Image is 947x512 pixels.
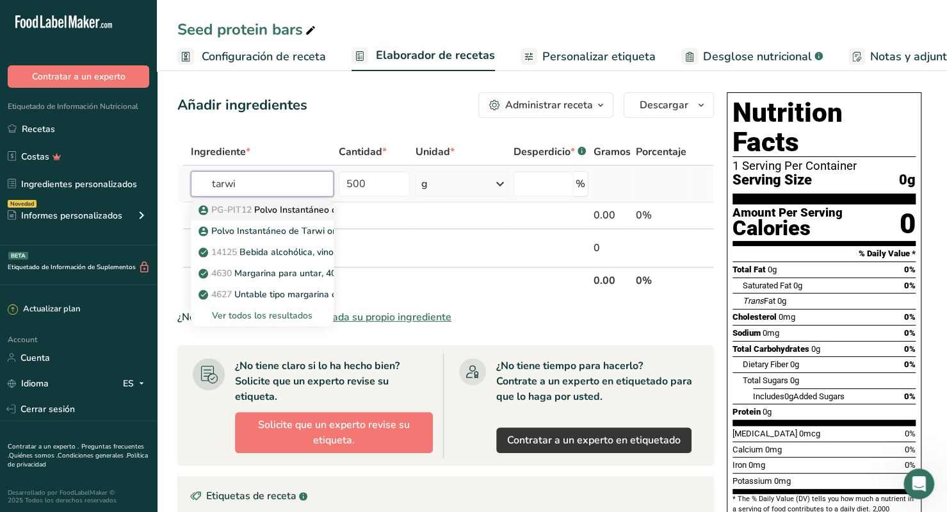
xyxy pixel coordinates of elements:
[733,312,777,322] span: Cholesterol
[779,312,795,322] span: 0mg
[9,451,58,460] a: Quiénes somos .
[899,172,916,188] span: 0g
[191,263,333,284] a: 4630Margarina para untar, 40-49 % de grasa, tarrina
[191,284,333,305] a: 4627Untable tipo margarina con yogur, aproximadamente 40% de grasa, tarrina, con sal
[733,429,797,438] span: [MEDICAL_DATA]
[496,427,692,453] a: Contratar a un experto en etiquetado
[733,344,809,354] span: Total Carbohydrates
[202,48,326,65] span: Configuración de receta
[743,296,775,306] span: Fat
[211,288,232,301] span: 4627
[505,97,593,113] div: Administrar receta
[177,42,326,71] a: Configuración de receta
[703,48,812,65] span: Desglose nutricional
[211,267,232,279] span: 4630
[904,281,916,290] span: 0%
[743,296,764,306] i: Trans
[591,267,633,293] th: 0.00
[763,328,779,338] span: 0mg
[733,246,916,261] section: % Daily Value *
[319,310,451,325] span: Añada su propio ingrediente
[753,392,845,401] span: Includes Added Sugars
[733,476,772,486] span: Potassium
[905,460,916,470] span: 0%
[904,312,916,322] span: 0%
[123,376,149,391] div: ES
[188,267,591,293] th: Totales netos
[681,42,823,71] a: Desglose nutricional
[799,429,820,438] span: 0mcg
[733,219,843,238] div: Calories
[733,160,916,172] div: 1 Serving Per Container
[191,199,333,220] a: PG-PIT12Polvo Instantáneo de Tarwi orgánico
[793,281,802,290] span: 0g
[765,445,782,454] span: 0mg
[177,18,318,41] div: Seed protein bars
[191,220,333,242] a: Polvo Instantáneo de Tarwi orgánico
[8,489,149,504] div: Desarrollado por FoodLabelMaker © 2025 Todos los derechos reservados
[8,451,148,469] a: Política de privacidad
[743,359,788,369] span: Dietary Fiber
[905,445,916,454] span: 0%
[790,359,799,369] span: 0g
[733,328,761,338] span: Sodium
[733,407,761,417] span: Protein
[636,144,686,160] span: Porcentaje
[235,358,433,404] div: ¿No tiene claro si lo ha hecho bien? Solicite que un experto revise su etiqueta.
[905,429,916,438] span: 0%
[542,48,656,65] span: Personalizar etiqueta
[201,267,431,280] p: Margarina para untar, 40-49 % de grasa, tarrina
[903,468,934,499] iframe: Intercom live chat
[496,358,699,404] div: ¿No tiene tiempo para hacerlo? Contrate a un experto en etiquetado para que lo haga por usted.
[790,376,799,385] span: 0g
[8,209,122,222] div: Informes personalizados
[478,92,613,118] button: Administrar receta
[743,281,791,290] span: Saturated Fat
[8,372,49,395] a: Idioma
[904,344,916,354] span: 0%
[768,265,777,274] span: 0g
[784,392,793,401] span: 0g
[733,207,843,219] div: Amount Per Serving
[633,267,689,293] th: 0%
[733,98,916,157] h1: Nutrition Facts
[8,442,144,460] a: Preguntas frecuentes .
[191,144,250,160] span: Ingrediente
[201,203,405,217] p: Polvo Instantáneo de Tarwi orgánico
[339,144,387,160] span: Cantidad
[421,176,427,192] div: g
[415,144,454,160] span: Unidad
[733,265,766,274] span: Total Fat
[211,204,252,216] span: PG-PIT12
[811,344,820,354] span: 0g
[640,97,688,113] span: Descargar
[594,240,631,256] div: 0
[521,42,656,71] a: Personalizar etiqueta
[177,95,307,116] div: Añadir ingredientes
[177,310,714,325] div: ¿No encuentra su ingrediente?
[904,265,916,274] span: 0%
[636,208,686,223] div: 0%
[733,445,763,454] span: Calcium
[900,207,916,241] div: 0
[624,92,714,118] button: Descargar
[8,252,28,260] div: BETA
[904,328,916,338] span: 0%
[191,171,333,197] input: Añadir ingrediente
[235,412,433,453] button: Solicite que un experto revise su etiqueta.
[8,200,36,208] div: Novedad
[8,303,80,316] div: Actualizar plan
[58,451,127,460] a: Condiciones generales .
[191,305,333,326] div: Ver todos los resultados
[376,47,495,64] span: Elaborador de recetas
[514,144,586,160] div: Desperdicio
[743,376,788,385] span: Total Sugars
[201,224,362,238] p: Polvo Instantáneo de Tarwi orgánico
[352,41,495,72] a: Elaborador de recetas
[594,208,631,223] div: 0.00
[191,242,333,263] a: 14125Bebida alcohólica, vino, mesa, blanco, cosecha tardía, Gewurztraminer
[733,172,812,188] span: Serving Size
[594,144,631,160] span: Gramos
[201,309,323,322] div: Ver todos los resultados
[246,417,422,448] span: Solicite que un experto revise su etiqueta.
